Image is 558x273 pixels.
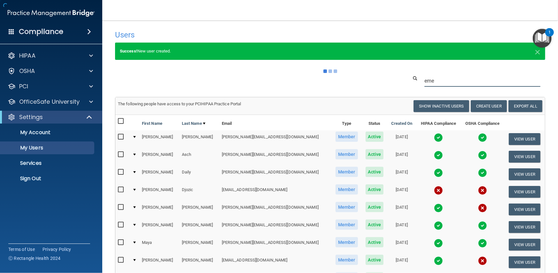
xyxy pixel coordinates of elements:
img: tick.e7d51cea.svg [434,256,443,265]
p: PCI [19,83,28,90]
td: [PERSON_NAME] [179,236,219,253]
th: HIPAA Compliance [416,115,461,130]
img: tick.e7d51cea.svg [434,133,443,142]
strong: Success! [120,49,137,53]
td: [DATE] [387,218,416,236]
p: My Account [4,129,91,136]
img: tick.e7d51cea.svg [434,204,443,213]
img: cross.ca9f0e7f.svg [478,186,487,195]
span: Member [336,149,358,159]
button: View User [509,151,540,163]
button: View User [509,256,540,268]
button: View User [509,186,540,198]
td: [EMAIL_ADDRESS][DOMAIN_NAME] [219,183,332,201]
td: [PERSON_NAME][EMAIL_ADDRESS][DOMAIN_NAME] [219,201,332,218]
td: Asch [179,148,219,165]
td: [PERSON_NAME] [179,130,219,148]
img: tick.e7d51cea.svg [434,239,443,248]
img: tick.e7d51cea.svg [434,168,443,177]
span: Member [336,220,358,230]
span: Member [336,132,358,142]
td: [PERSON_NAME] [139,130,179,148]
th: Email [219,115,332,130]
th: OSHA Compliance [461,115,504,130]
a: Settings [8,113,93,121]
a: OSHA [8,67,93,75]
td: [EMAIL_ADDRESS][DOMAIN_NAME] [219,253,332,271]
p: Sign Out [4,175,91,182]
img: cross.ca9f0e7f.svg [478,204,487,213]
button: Close [535,47,540,55]
p: My Users [4,145,91,151]
p: OSHA [19,67,35,75]
td: [PERSON_NAME] [179,218,219,236]
img: tick.e7d51cea.svg [478,221,487,230]
td: [DATE] [387,236,416,253]
span: Member [336,237,358,247]
p: HIPAA [19,52,35,60]
td: [PERSON_NAME] [139,183,179,201]
td: [PERSON_NAME][EMAIL_ADDRESS][DOMAIN_NAME] [219,148,332,165]
img: ajax-loader.4d491dd7.gif [323,69,337,73]
img: tick.e7d51cea.svg [434,221,443,230]
td: [DATE] [387,253,416,271]
button: Create User [471,100,507,112]
img: tick.e7d51cea.svg [478,151,487,160]
p: Services [4,160,91,166]
td: Djozic [179,183,219,201]
td: [PERSON_NAME][EMAIL_ADDRESS][DOMAIN_NAME] [219,218,332,236]
span: Active [366,202,384,212]
button: Open Resource Center, 1 new notification [533,29,552,48]
td: [PERSON_NAME] [179,201,219,218]
span: The following people have access to your PCIHIPAA Practice Portal [118,101,241,106]
td: [PERSON_NAME] [179,253,219,271]
td: Maya [139,236,179,253]
td: [DATE] [387,148,416,165]
button: View User [509,221,540,233]
td: [DATE] [387,130,416,148]
img: cross.ca9f0e7f.svg [478,256,487,265]
img: cross.ca9f0e7f.svg [434,186,443,195]
td: [PERSON_NAME][EMAIL_ADDRESS][DOMAIN_NAME] [219,236,332,253]
td: [DATE] [387,165,416,183]
a: Export All [508,100,542,112]
img: tick.e7d51cea.svg [434,151,443,160]
p: OfficeSafe University [19,98,80,106]
span: Active [366,237,384,247]
span: × [535,45,540,58]
input: Search [424,75,540,87]
span: Active [366,220,384,230]
td: [PERSON_NAME] [139,218,179,236]
button: Show Inactive Users [414,100,469,112]
td: [PERSON_NAME] [139,165,179,183]
img: tick.e7d51cea.svg [478,168,487,177]
span: Member [336,184,358,195]
td: [DATE] [387,183,416,201]
td: [PERSON_NAME] [139,253,179,271]
a: PCI [8,83,93,90]
span: Member [336,202,358,212]
td: [DATE] [387,201,416,218]
button: View User [509,204,540,215]
span: Member [336,167,358,177]
td: [PERSON_NAME] [139,201,179,218]
span: Active [366,149,384,159]
iframe: Drift Widget Chat Controller [447,228,550,253]
img: tick.e7d51cea.svg [478,133,487,142]
a: First Name [142,120,162,127]
a: Terms of Use [8,246,35,253]
div: New user created. [115,43,545,60]
span: Active [366,167,384,177]
span: Member [336,255,358,265]
div: 1 [548,32,551,41]
th: Status [362,115,387,130]
img: PMB logo [8,7,95,20]
td: [PERSON_NAME][EMAIL_ADDRESS][DOMAIN_NAME] [219,130,332,148]
td: [PERSON_NAME] [139,148,179,165]
td: [PERSON_NAME][EMAIL_ADDRESS][DOMAIN_NAME] [219,165,332,183]
h4: Users [115,31,362,39]
a: Last Name [182,120,205,127]
th: Type [332,115,362,130]
span: Active [366,184,384,195]
a: Created On [391,120,412,127]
